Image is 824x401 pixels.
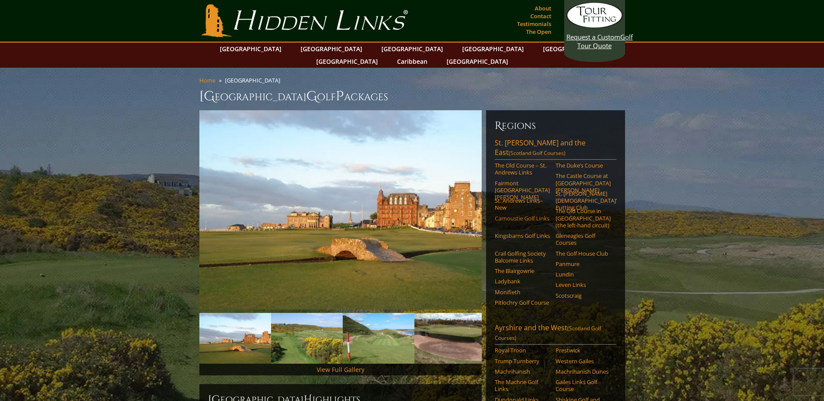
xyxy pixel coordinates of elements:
a: Gleneagles Golf Courses [556,232,611,247]
span: P [336,88,344,105]
a: [GEOGRAPHIC_DATA] [442,55,513,68]
a: Prestwick [556,347,611,354]
a: Carnoustie Golf Links [495,215,550,222]
a: [GEOGRAPHIC_DATA] [458,43,528,55]
a: Panmure [556,260,611,267]
a: View Full Gallery [317,365,364,374]
a: The Machrie Golf Links [495,378,550,393]
a: Leven Links [556,281,611,288]
a: Machrihanish [495,368,550,375]
a: The Open [524,26,553,38]
a: The Old Course in [GEOGRAPHIC_DATA] (the left-hand circuit) [556,207,611,229]
a: St. Andrews Links–New [495,197,550,211]
li: [GEOGRAPHIC_DATA] [225,76,284,84]
a: Scotscraig [556,292,611,299]
a: St. [PERSON_NAME] and the East(Scotland Golf Courses) [495,138,616,160]
a: [GEOGRAPHIC_DATA] [312,55,382,68]
a: Request a CustomGolf Tour Quote [566,2,623,50]
a: St. [PERSON_NAME] [DEMOGRAPHIC_DATA]’ Putting Club [556,190,611,211]
a: [GEOGRAPHIC_DATA] [377,43,447,55]
a: [GEOGRAPHIC_DATA] [215,43,286,55]
span: Request a Custom [566,33,620,41]
a: Fairmont [GEOGRAPHIC_DATA][PERSON_NAME] [495,180,550,201]
span: G [306,88,317,105]
a: Crail Golfing Society Balcomie Links [495,250,550,264]
span: (Scotland Golf Courses) [509,149,566,157]
a: Monifieth [495,289,550,296]
a: Pitlochry Golf Course [495,299,550,306]
a: Machrihanish Dunes [556,368,611,375]
h6: Regions [495,119,616,133]
span: (Scotland Golf Courses) [495,325,601,342]
a: About [533,2,553,14]
a: Home [199,76,215,84]
a: [GEOGRAPHIC_DATA] [296,43,367,55]
a: Caribbean [393,55,432,68]
a: Royal Troon [495,347,550,354]
a: Ayrshire and the West(Scotland Golf Courses) [495,323,616,345]
a: [GEOGRAPHIC_DATA] [539,43,609,55]
a: The Golf House Club [556,250,611,257]
a: The Castle Course at [GEOGRAPHIC_DATA][PERSON_NAME] [556,172,611,194]
a: Ladybank [495,278,550,285]
a: Lundin [556,271,611,278]
a: Trump Turnberry [495,358,550,365]
a: Western Gailes [556,358,611,365]
a: Contact [528,10,553,22]
a: The Blairgowrie [495,267,550,274]
h1: [GEOGRAPHIC_DATA] olf ackages [199,88,625,105]
a: The Duke’s Course [556,162,611,169]
a: Gailes Links Golf Course [556,378,611,393]
a: Kingsbarns Golf Links [495,232,550,239]
a: The Old Course – St. Andrews Links [495,162,550,176]
a: Testimonials [515,18,553,30]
